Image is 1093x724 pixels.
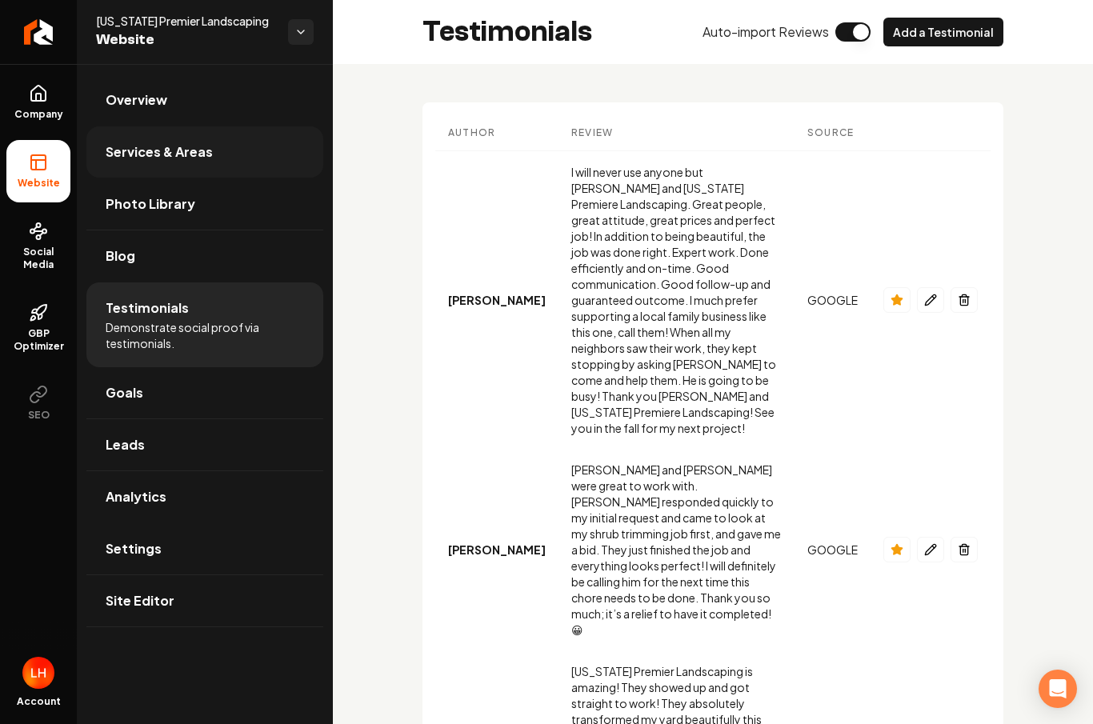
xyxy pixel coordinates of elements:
[807,292,858,308] div: GOOGLE
[96,29,275,51] span: Website
[106,142,213,162] span: Services & Areas
[106,194,195,214] span: Photo Library
[1039,670,1077,708] div: Open Intercom Messenger
[106,591,174,610] span: Site Editor
[106,246,135,266] span: Blog
[795,115,871,151] th: Source
[106,383,143,402] span: Goals
[22,409,56,422] span: SEO
[22,657,54,689] img: Luis Hernandez
[6,372,70,434] button: SEO
[86,419,323,470] a: Leads
[6,327,70,353] span: GBP Optimizer
[106,487,166,506] span: Analytics
[571,462,782,638] div: [PERSON_NAME] and [PERSON_NAME] were great to work with. [PERSON_NAME] responded quickly to my in...
[422,16,592,48] h2: Testimonials
[17,695,61,708] span: Account
[86,230,323,282] a: Blog
[6,209,70,284] a: Social Media
[106,539,162,558] span: Settings
[559,115,795,151] th: Review
[807,542,858,558] div: GOOGLE
[86,471,323,522] a: Analytics
[11,177,66,190] span: Website
[86,523,323,574] a: Settings
[86,178,323,230] a: Photo Library
[96,13,275,29] span: [US_STATE] Premier Landscaping
[6,290,70,366] a: GBP Optimizer
[86,575,323,626] a: Site Editor
[6,71,70,134] a: Company
[703,22,829,42] span: Auto-import Reviews
[106,90,167,110] span: Overview
[106,298,189,318] span: Testimonials
[106,319,304,351] span: Demonstrate social proof via testimonials.
[448,292,546,308] div: [PERSON_NAME]
[448,542,546,558] div: [PERSON_NAME]
[22,657,54,689] button: Open user button
[106,435,145,454] span: Leads
[24,19,54,45] img: Rebolt Logo
[571,164,782,436] div: I will never use anyone but [PERSON_NAME] and [US_STATE] Premiere Landscaping. Great people, grea...
[883,18,1003,46] button: Add a Testimonial
[8,108,70,121] span: Company
[86,367,323,418] a: Goals
[6,246,70,271] span: Social Media
[86,126,323,178] a: Services & Areas
[435,115,559,151] th: Author
[86,74,323,126] a: Overview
